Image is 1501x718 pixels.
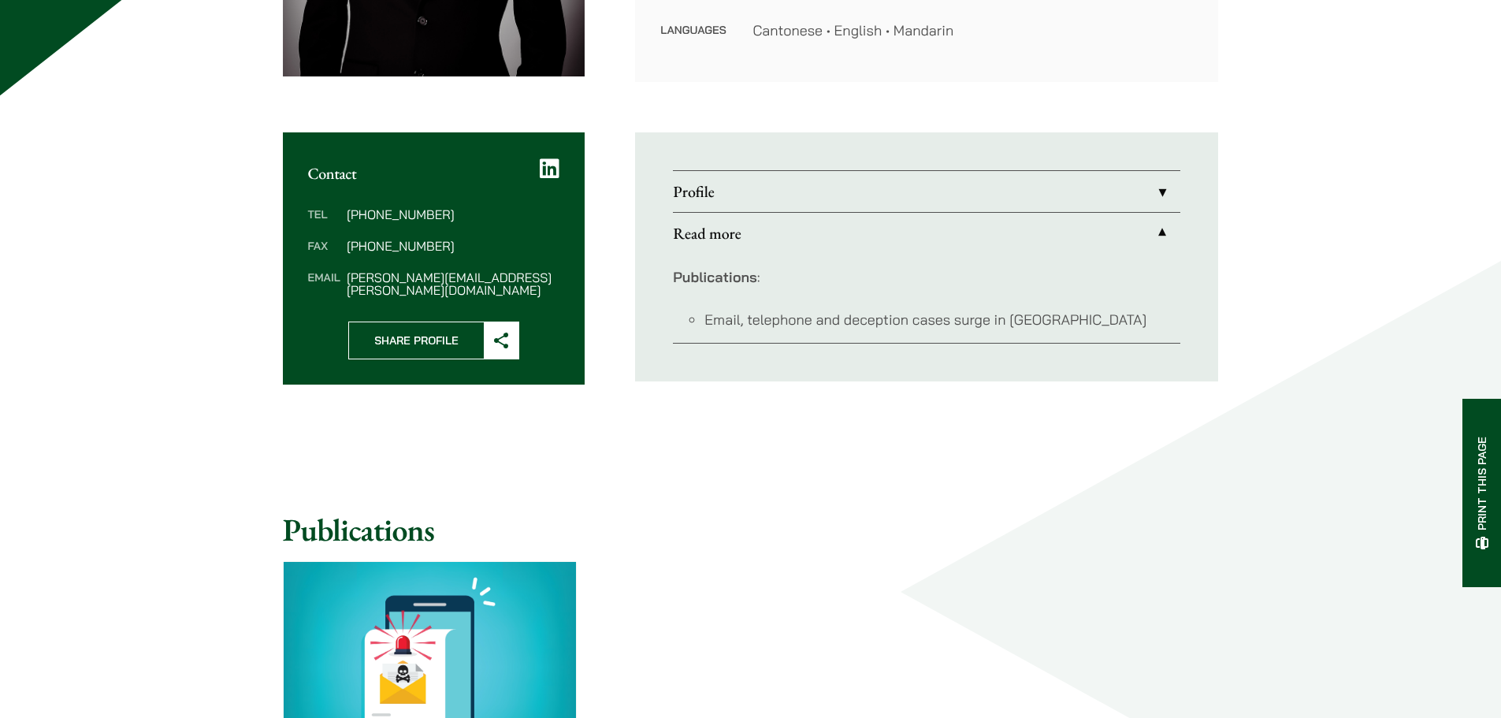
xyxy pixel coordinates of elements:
button: Share Profile [348,322,519,359]
dd: Cantonese • English • Mandarin [752,20,1193,41]
dt: Fax [308,240,340,271]
h2: Contact [308,164,560,183]
a: Profile [673,171,1180,212]
dt: Email [308,271,340,296]
a: Read more [673,213,1180,254]
dd: [PHONE_NUMBER] [347,208,559,221]
dt: Languages [660,20,727,41]
dd: [PERSON_NAME][EMAIL_ADDRESS][PERSON_NAME][DOMAIN_NAME] [347,271,559,296]
strong: Publications [673,268,757,286]
a: LinkedIn [540,158,559,180]
div: Read more [673,254,1180,343]
p: : [673,266,1180,288]
h2: Publications [283,511,1219,549]
span: Share Profile [349,322,484,359]
dd: [PHONE_NUMBER] [347,240,559,252]
li: Email, telephone and deception cases surge in [GEOGRAPHIC_DATA] [704,309,1180,330]
dt: Tel [308,208,340,240]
